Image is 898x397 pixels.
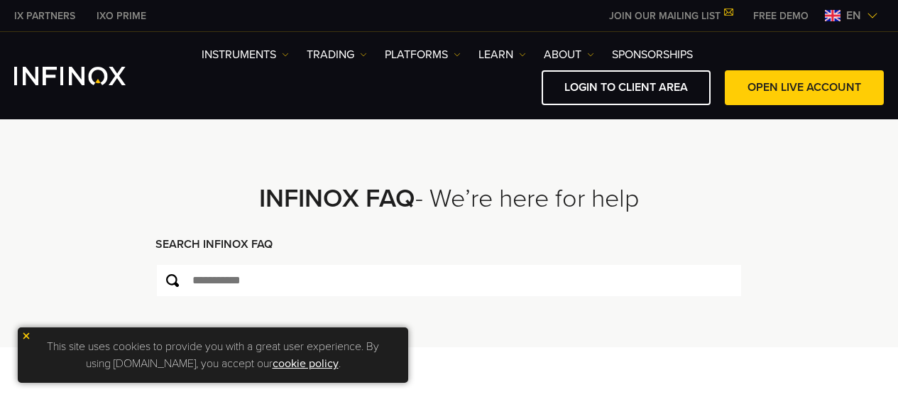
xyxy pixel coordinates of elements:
a: PLATFORMS [385,46,461,63]
span: en [840,7,867,24]
strong: INFINOX FAQ [259,183,415,214]
a: TRADING [307,46,367,63]
strong: SEARCH INFINOX FAQ [155,237,273,251]
img: yellow close icon [21,331,31,341]
a: INFINOX [86,9,157,23]
a: INFINOX [4,9,86,23]
a: INFINOX Logo [14,67,159,85]
a: LOGIN TO CLIENT AREA [542,70,711,105]
a: ABOUT [544,46,594,63]
a: INFINOX MENU [743,9,819,23]
p: This site uses cookies to provide you with a great user experience. By using [DOMAIN_NAME], you a... [25,335,401,376]
a: cookie policy [273,357,339,371]
a: Instruments [202,46,289,63]
a: SPONSORSHIPS [612,46,693,63]
h2: - We’re here for help [123,183,775,214]
a: OPEN LIVE ACCOUNT [725,70,884,105]
a: JOIN OUR MAILING LIST [598,10,743,22]
a: Learn [478,46,526,63]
